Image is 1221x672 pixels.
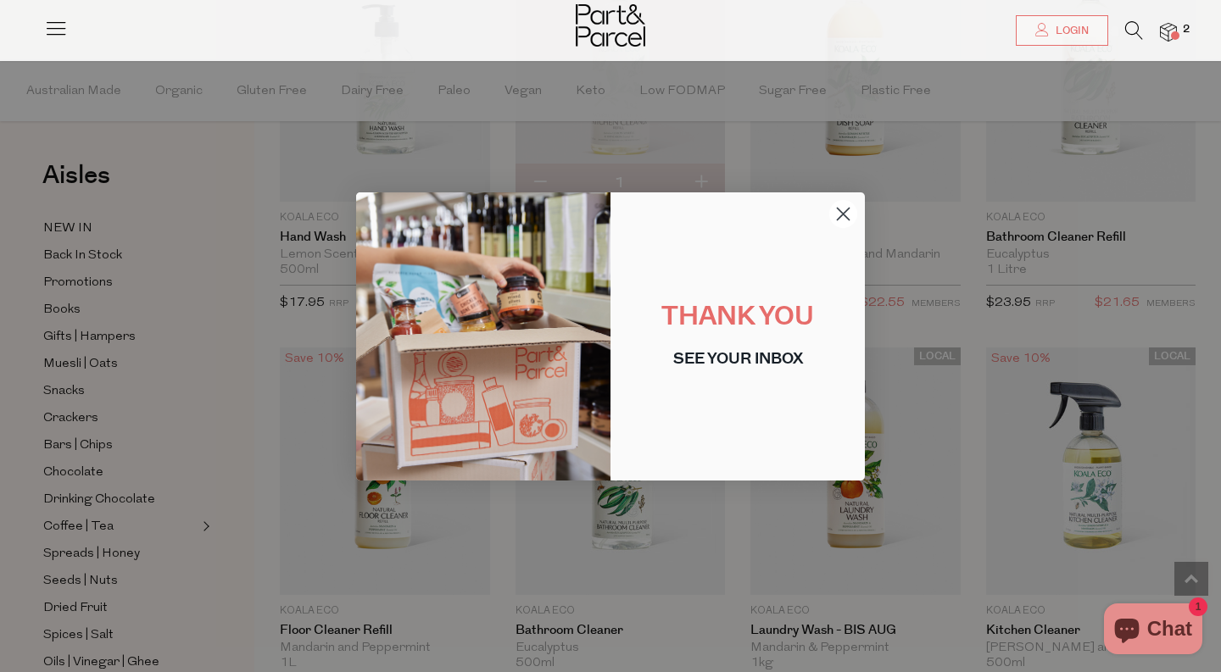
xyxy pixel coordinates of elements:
[356,192,610,480] img: 1625d8db-003b-427e-bd35-278c4d7a1e35.jpeg
[576,4,645,47] img: Part&Parcel
[1051,24,1089,38] span: Login
[1160,23,1177,41] a: 2
[661,305,814,331] span: THANK YOU
[1016,15,1108,46] a: Login
[828,199,858,229] button: Close dialog
[1179,22,1194,37] span: 2
[673,353,803,368] span: SEE YOUR INBOX
[1099,603,1207,658] inbox-online-store-chat: Shopify online store chat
